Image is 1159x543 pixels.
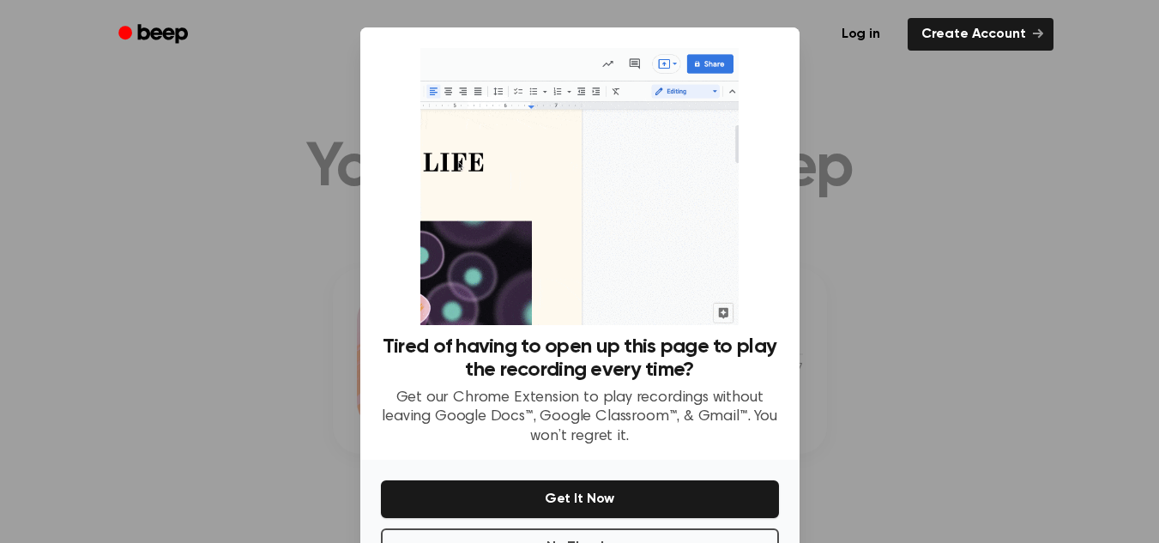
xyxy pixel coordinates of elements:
[381,335,779,382] h3: Tired of having to open up this page to play the recording every time?
[106,18,203,51] a: Beep
[420,48,739,325] img: Beep extension in action
[381,480,779,518] button: Get It Now
[908,18,1053,51] a: Create Account
[824,15,897,54] a: Log in
[381,389,779,447] p: Get our Chrome Extension to play recordings without leaving Google Docs™, Google Classroom™, & Gm...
